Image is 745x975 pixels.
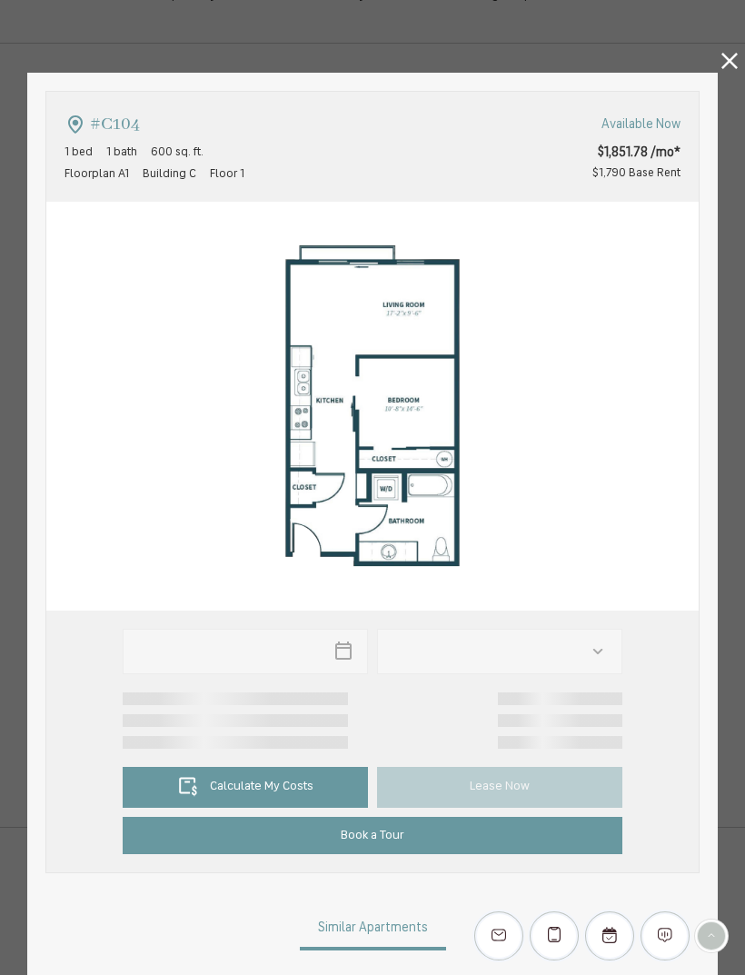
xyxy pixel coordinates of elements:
span: $1,851.78 /mo* [496,144,680,163]
a: Book a Tour [123,817,622,854]
span: Floor 1 [210,165,244,184]
span: Book a Tour [341,827,404,845]
a: View Similar Apartments [300,910,446,950]
p: #C104 [90,110,140,139]
span: Building C [143,165,196,184]
a: Calculate My Costs [123,767,368,808]
span: Floorplan A1 [65,165,129,184]
span: 1 bed [65,144,93,162]
span: Available Now [601,115,680,134]
span: 600 sq. ft. [151,144,204,162]
span: $1,790 Base Rent [592,167,680,179]
img: #C104 - 1 bedroom floorplan layout with 1 bathroom and 600 square feet [46,202,699,611]
span: 1 bath [106,144,137,162]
